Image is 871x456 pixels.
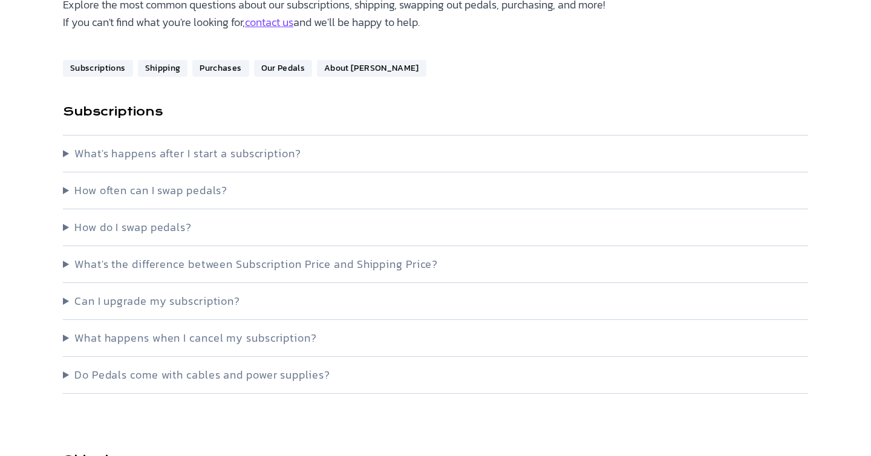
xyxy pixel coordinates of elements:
[254,60,313,77] a: Our Pedals
[63,293,808,310] summary: Can I upgrade my subscription?
[63,103,808,120] h3: Subscriptions
[63,145,808,162] summary: What's happens after I start a subscription?
[63,330,808,347] summary: What happens when I cancel my subscription?
[63,182,808,199] summary: How often can I swap pedals?
[63,219,808,236] summary: How do I swap pedals?
[192,60,249,77] a: Purchases
[63,366,808,383] summary: Do Pedals come with cables and power supplies?
[317,60,426,77] a: About [PERSON_NAME]
[63,60,133,77] a: Subscriptions
[245,14,293,30] a: contact us
[63,256,808,273] summary: What's the difference between Subscription Price and Shipping Price?
[138,60,188,77] a: Shipping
